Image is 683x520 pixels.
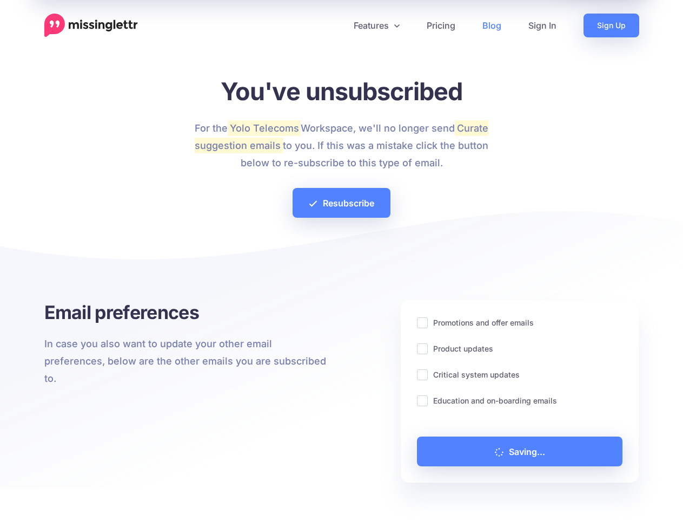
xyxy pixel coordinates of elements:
[100,456,151,466] a: cookie policy
[228,120,301,135] mark: Yolo Telecoms
[340,14,413,37] a: Features
[195,120,488,153] mark: Curate suggestion emails
[293,188,390,218] a: Resubscribe
[16,384,200,469] span: This website (and some of its third-party tools) use cookies. These are important as they allow u...
[515,14,570,37] a: Sign In
[44,300,334,324] h3: Email preferences
[16,482,105,504] a: Accept
[44,335,334,387] p: In case you also want to update your other email preferences, below are the other emails you are ...
[417,437,623,466] a: Saving...
[413,14,469,37] a: Pricing
[16,355,200,374] span: We use cookies
[111,482,200,504] a: Configure
[469,14,515,37] a: Blog
[189,76,494,106] h1: You've unsubscribed
[433,394,557,407] label: Education and on-boarding emails
[583,14,639,37] a: Sign Up
[189,120,494,172] p: For the Workspace, we'll no longer send to you. If this was a mistake click the button below to r...
[433,342,493,355] label: Product updates
[433,368,520,381] label: Critical system updates
[433,316,534,329] label: Promotions and offer emails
